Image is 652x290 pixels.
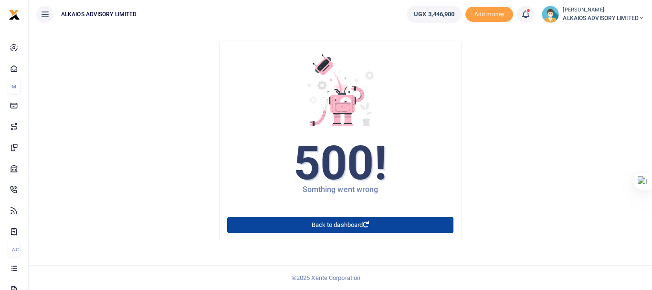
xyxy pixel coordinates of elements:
[563,6,644,14] small: [PERSON_NAME]
[465,7,513,22] span: Add money
[227,185,453,194] h5: Somthing went wrong
[465,7,513,22] li: Toup your wallet
[9,11,20,18] a: logo-small logo-large logo-large
[227,153,453,173] h1: 500!
[465,10,513,17] a: Add money
[227,217,453,233] a: Back to dashboard
[8,242,21,258] li: Ac
[414,10,454,19] span: UGX 3,446,900
[407,6,462,23] a: UGX 3,446,900
[563,14,644,22] span: ALKAIOS ADVISORY LIMITED
[57,10,140,19] span: ALKAIOS ADVISORY LIMITED
[403,6,465,23] li: Wallet ballance
[542,6,644,23] a: profile-user [PERSON_NAME] ALKAIOS ADVISORY LIMITED
[300,49,381,130] img: 0
[9,9,20,21] img: logo-small
[8,79,21,95] li: M
[542,6,559,23] img: profile-user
